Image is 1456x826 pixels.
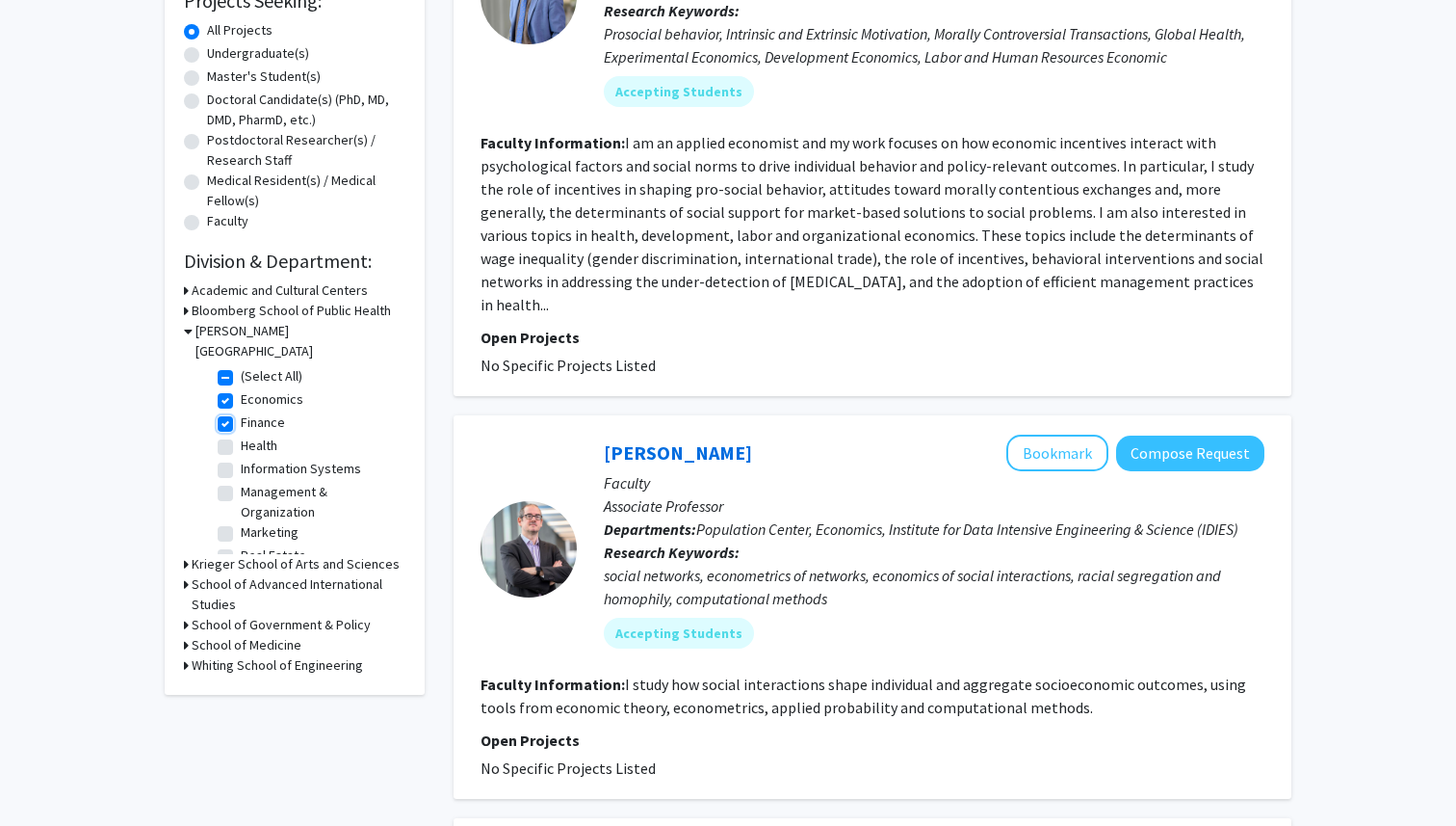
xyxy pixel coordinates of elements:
[192,635,301,655] h3: School of Medicine
[241,522,299,543] label: Marketing
[241,389,303,410] label: Economics
[207,20,273,40] label: All Projects
[604,440,752,465] a: [PERSON_NAME]
[207,67,321,87] label: Master's Student(s)
[604,520,696,539] b: Departments:
[1116,436,1264,471] button: Compose Request to Angelo Mele
[481,326,1264,349] p: Open Projects
[192,615,371,635] h3: School of Government & Policy
[604,564,1264,610] div: social networks, econometrics of networks, economics of social interactions, racial segregation a...
[604,76,754,107] mat-chip: Accepting Students
[481,356,656,375] span: No Specific Projects Listed
[604,1,740,20] b: Research Keywords:
[192,301,391,321] h3: Bloomberg School of Public Health
[241,482,401,522] label: Management & Organization
[481,133,625,152] b: Faculty Information:
[192,554,400,574] h3: Krieger School of Arts and Sciences
[192,280,368,301] h3: Academic and Cultural Centers
[604,618,754,649] mat-chip: Accepting Students
[481,133,1263,314] fg-read-more: I am an applied economist and my work focuses on how economic incentives interact with psychologi...
[696,520,1238,539] span: Population Center, Economics, Institute for Data Intensive Engineering & Science (IDIES)
[241,413,285,433] label: Finance
[481,675,1246,717] fg-read-more: I study how social interactions shape individual and aggregate socioeconomic outcomes, using tool...
[481,729,1264,752] p: Open Projects
[192,574,405,615] h3: School of Advanced International Studies
[1006,435,1108,471] button: Add Angelo Mele to Bookmarks
[207,130,405,171] label: Postdoctoral Researcher(s) / Research Staff
[604,494,1264,518] p: Associate Professor
[184,250,405,273] h2: Division & Department:
[207,171,405,211] label: Medical Resident(s) / Medical Fellow(s)
[481,759,656,778] span: No Specific Projects Listed
[207,43,309,64] label: Undergraduate(s)
[207,90,405,130] label: Doctoral Candidate(s) (PhD, MD, DMD, PharmD, etc.)
[241,436,277,456] label: Health
[207,211,248,231] label: Faculty
[241,546,306,566] label: Real Estate
[604,22,1264,68] div: Prosocial behavior, Intrinsic and Extrinsic Motivation, Morally Controversial Transactions, Globa...
[14,739,82,812] iframe: Chat
[195,321,405,361] h3: [PERSON_NAME][GEOGRAPHIC_DATA]
[604,471,1264,494] p: Faculty
[192,655,363,676] h3: Whiting School of Engineering
[481,675,625,694] b: Faculty Information:
[241,366,302,386] label: (Select All)
[241,459,361,479] label: Information Systems
[604,543,740,562] b: Research Keywords:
